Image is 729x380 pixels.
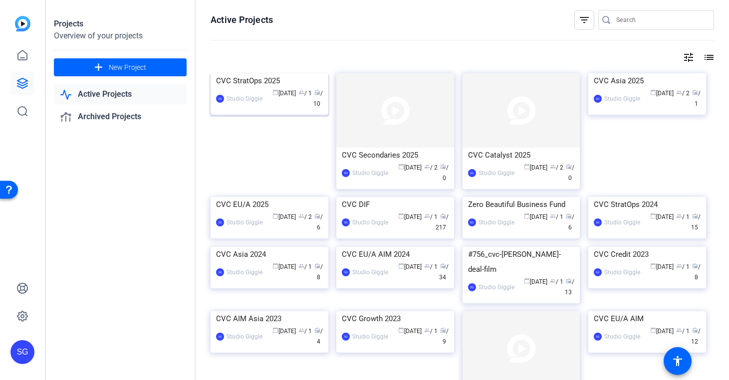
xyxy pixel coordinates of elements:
span: [DATE] [650,328,674,335]
span: [DATE] [650,263,674,270]
div: Studio Giggle [604,332,640,342]
mat-icon: tune [683,51,695,63]
div: CVC Catalyst 2025 [468,148,575,163]
span: calendar_today [524,213,530,219]
span: / 1 [424,328,438,335]
span: calendar_today [272,213,278,219]
div: SG [342,333,350,341]
div: SG [10,340,34,364]
span: / 15 [691,213,701,231]
div: Studio Giggle [479,217,514,227]
span: / 0 [440,164,449,182]
div: CVC StratOps 2025 [216,73,323,88]
div: SG [216,333,224,341]
span: radio [692,89,698,95]
span: radio [314,89,320,95]
a: Active Projects [54,84,187,105]
span: radio [692,213,698,219]
div: SG [594,333,602,341]
span: calendar_today [398,213,404,219]
span: / 12 [691,328,701,345]
span: calendar_today [524,278,530,284]
span: / 4 [314,328,323,345]
span: radio [314,263,320,269]
span: / 9 [440,328,449,345]
span: / 13 [565,278,574,296]
div: CVC AIM Asia 2023 [216,311,323,326]
div: Zero Beautiful Business Fund [468,197,575,212]
img: blue-gradient.svg [15,16,30,31]
span: / 2 [298,213,312,220]
div: SG [342,268,350,276]
span: calendar_today [272,327,278,333]
mat-icon: filter_list [578,14,590,26]
button: New Project [54,58,187,76]
span: radio [566,213,572,219]
span: radio [692,327,698,333]
span: / 8 [692,263,701,281]
div: SG [342,218,350,226]
div: SG [468,218,476,226]
span: calendar_today [650,89,656,95]
span: radio [566,278,572,284]
span: / 1 [298,328,312,335]
span: [DATE] [524,164,547,171]
div: Studio Giggle [227,94,262,104]
span: / 1 [676,328,690,335]
span: / 10 [313,90,323,107]
div: Studio Giggle [352,267,388,277]
span: / 1 [692,90,701,107]
span: [DATE] [650,90,674,97]
span: group [676,263,682,269]
span: / 1 [676,213,690,220]
span: group [424,263,430,269]
div: Studio Giggle [227,217,262,227]
div: Studio Giggle [604,94,640,104]
div: SG [216,268,224,276]
span: group [424,213,430,219]
span: / 6 [566,213,574,231]
span: [DATE] [524,213,547,220]
div: Studio Giggle [604,217,640,227]
span: / 1 [298,263,312,270]
span: [DATE] [272,263,296,270]
div: SG [216,218,224,226]
div: Studio Giggle [227,267,262,277]
span: calendar_today [398,327,404,333]
div: Studio Giggle [479,168,514,178]
span: radio [692,263,698,269]
span: / 1 [676,263,690,270]
span: radio [314,213,320,219]
span: / 2 [550,164,563,171]
span: group [550,164,556,170]
span: / 34 [439,263,449,281]
span: group [424,164,430,170]
div: CVC EU/A AIM [594,311,701,326]
span: group [298,89,304,95]
mat-icon: add [92,61,105,74]
mat-icon: list [702,51,714,63]
span: [DATE] [398,213,422,220]
span: radio [314,327,320,333]
span: group [550,213,556,219]
div: SG [594,218,602,226]
span: calendar_today [650,327,656,333]
span: radio [440,263,446,269]
div: CVC EU/A 2025 [216,197,323,212]
span: calendar_today [398,263,404,269]
span: group [676,89,682,95]
span: / 1 [424,213,438,220]
div: Studio Giggle [352,332,388,342]
div: SG [342,169,350,177]
span: group [424,327,430,333]
div: CVC Credit 2023 [594,247,701,262]
span: group [298,263,304,269]
div: CVC EU/A AIM 2024 [342,247,449,262]
span: calendar_today [272,89,278,95]
span: radio [440,327,446,333]
span: group [550,278,556,284]
span: calendar_today [650,263,656,269]
div: CVC DIF [342,197,449,212]
input: Search [616,14,706,26]
span: / 6 [314,213,323,231]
